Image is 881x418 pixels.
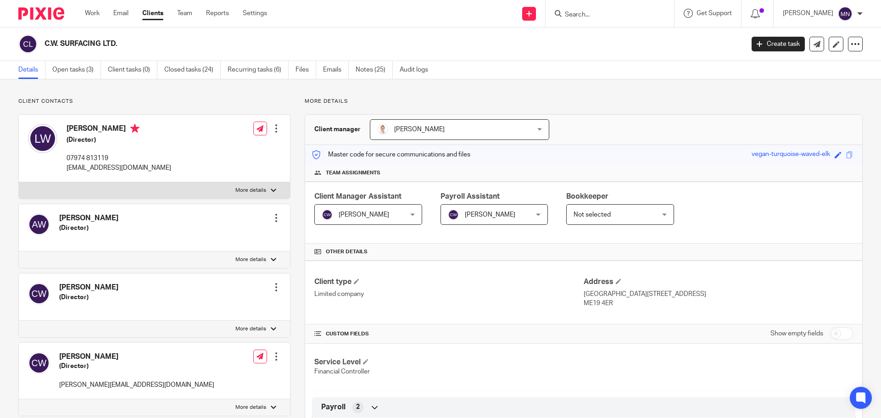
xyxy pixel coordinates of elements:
[235,325,266,333] p: More details
[67,124,171,135] h4: [PERSON_NAME]
[28,124,57,153] img: svg%3E
[28,283,50,305] img: svg%3E
[142,9,163,18] a: Clients
[323,61,349,79] a: Emails
[67,163,171,173] p: [EMAIL_ADDRESS][DOMAIN_NAME]
[314,368,370,375] span: Financial Controller
[584,290,853,299] p: [GEOGRAPHIC_DATA][STREET_ADDRESS]
[584,299,853,308] p: ME19 4ER
[465,212,515,218] span: [PERSON_NAME]
[305,98,863,105] p: More details
[752,37,805,51] a: Create task
[85,9,100,18] a: Work
[584,277,853,287] h4: Address
[321,402,346,412] span: Payroll
[130,124,139,133] i: Primary
[314,290,584,299] p: Limited company
[18,34,38,54] img: svg%3E
[326,248,368,256] span: Other details
[314,330,584,338] h4: CUSTOM FIELDS
[45,39,599,49] h2: C.W. SURFACING LTD.
[235,404,266,411] p: More details
[177,9,192,18] a: Team
[326,169,380,177] span: Team assignments
[206,9,229,18] a: Reports
[59,223,118,233] h5: (Director)
[28,352,50,374] img: svg%3E
[783,9,833,18] p: [PERSON_NAME]
[356,402,360,412] span: 2
[314,125,361,134] h3: Client manager
[564,11,647,19] input: Search
[59,213,118,223] h4: [PERSON_NAME]
[566,193,608,200] span: Bookkeeper
[235,187,266,194] p: More details
[314,357,584,367] h4: Service Level
[377,124,388,135] img: accounting-firm-kent-will-wood-e1602855177279.jpg
[356,61,393,79] a: Notes (25)
[67,154,171,163] p: 07974 813119
[59,362,214,371] h5: (Director)
[448,209,459,220] img: svg%3E
[296,61,316,79] a: Files
[228,61,289,79] a: Recurring tasks (6)
[394,126,445,133] span: [PERSON_NAME]
[314,193,401,200] span: Client Manager Assistant
[574,212,611,218] span: Not selected
[67,135,171,145] h5: (Director)
[18,98,290,105] p: Client contacts
[59,283,118,292] h4: [PERSON_NAME]
[28,213,50,235] img: svg%3E
[59,380,214,390] p: [PERSON_NAME][EMAIL_ADDRESS][DOMAIN_NAME]
[59,293,118,302] h5: (Director)
[400,61,435,79] a: Audit logs
[339,212,389,218] span: [PERSON_NAME]
[322,209,333,220] img: svg%3E
[838,6,853,21] img: svg%3E
[113,9,128,18] a: Email
[18,7,64,20] img: Pixie
[314,277,584,287] h4: Client type
[440,193,500,200] span: Payroll Assistant
[59,352,214,362] h4: [PERSON_NAME]
[312,150,470,159] p: Master code for secure communications and files
[108,61,157,79] a: Client tasks (0)
[18,61,45,79] a: Details
[752,150,830,160] div: vegan-turquoise-waved-elk
[52,61,101,79] a: Open tasks (3)
[697,10,732,17] span: Get Support
[770,329,823,338] label: Show empty fields
[235,256,266,263] p: More details
[243,9,267,18] a: Settings
[164,61,221,79] a: Closed tasks (24)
